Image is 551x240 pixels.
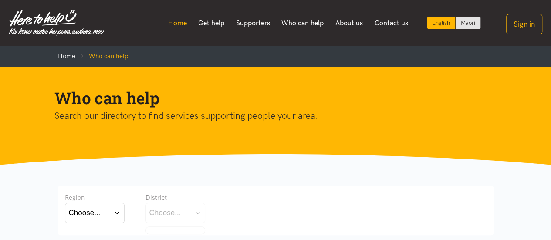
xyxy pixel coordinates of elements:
a: Switch to Te Reo Māori [456,17,480,29]
div: Choose... [149,207,181,219]
h1: Who can help [54,88,483,108]
img: Home [9,10,104,36]
a: Home [162,14,193,32]
button: Sign in [506,14,542,34]
a: Supporters [230,14,276,32]
a: Home [58,52,75,60]
a: Get help [193,14,230,32]
button: Choose... [65,203,125,223]
div: Language toggle [427,17,481,29]
a: About us [330,14,369,32]
p: Search our directory to find services supporting people your area. [54,108,483,123]
div: Choose... [69,207,101,219]
div: Current language [427,17,456,29]
a: Who can help [276,14,330,32]
button: Choose... [145,203,205,223]
li: Who can help [75,51,128,61]
a: Contact us [368,14,414,32]
div: Region [65,193,125,203]
div: District [145,193,205,203]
